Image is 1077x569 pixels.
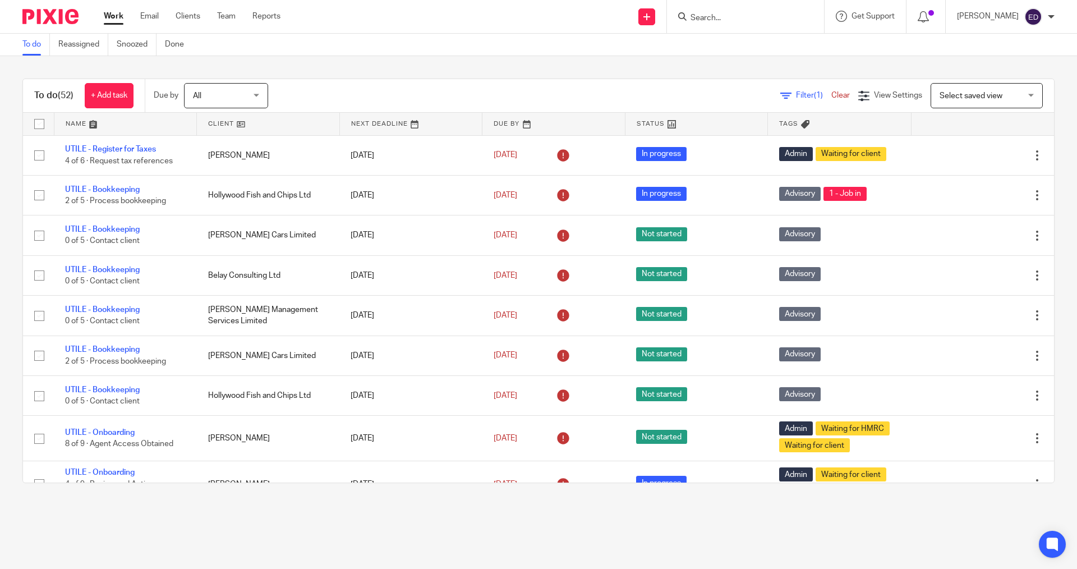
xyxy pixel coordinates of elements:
span: Get Support [852,12,895,20]
td: [PERSON_NAME] [197,135,340,175]
span: [DATE] [494,392,517,400]
a: Work [104,11,123,22]
td: [DATE] [339,175,482,215]
span: Not started [636,307,687,321]
a: UTILE - Bookkeeping [65,346,140,354]
a: Done [165,34,192,56]
a: Team [217,11,236,22]
a: Email [140,11,159,22]
span: Admin [779,421,813,435]
span: Advisory [779,227,821,241]
a: UTILE - Bookkeeping [65,386,140,394]
a: Snoozed [117,34,157,56]
td: Hollywood Fish and Chips Ltd [197,376,340,416]
a: Reports [252,11,280,22]
span: Advisory [779,347,821,361]
a: UTILE - Bookkeeping [65,226,140,233]
a: UTILE - Onboarding [65,469,135,476]
span: 0 of 5 · Contact client [65,318,140,325]
span: (52) [58,91,73,100]
span: View Settings [874,91,922,99]
span: In progress [636,187,687,201]
span: 4 of 6 · Request tax references [65,157,173,165]
span: [DATE] [494,480,517,488]
a: UTILE - Bookkeeping [65,306,140,314]
a: + Add task [85,83,134,108]
img: Pixie [22,9,79,24]
span: 0 of 5 · Contact client [65,277,140,285]
span: Not started [636,267,687,281]
span: [DATE] [494,272,517,279]
span: Advisory [779,307,821,321]
td: [DATE] [339,135,482,175]
img: svg%3E [1024,8,1042,26]
span: [DATE] [494,231,517,239]
td: [DATE] [339,336,482,375]
td: [PERSON_NAME] [197,416,340,461]
span: All [193,92,201,100]
td: [PERSON_NAME] Management Services Limited [197,296,340,336]
h1: To do [34,90,73,102]
span: Not started [636,227,687,241]
a: Reassigned [58,34,108,56]
span: Advisory [779,387,821,401]
td: [DATE] [339,255,482,295]
a: UTILE - Bookkeeping [65,186,140,194]
td: [DATE] [339,215,482,255]
span: Waiting for client [779,438,850,452]
span: [DATE] [494,191,517,199]
a: UTILE - Bookkeeping [65,266,140,274]
span: [DATE] [494,434,517,442]
span: Waiting for HMRC [816,421,890,435]
td: [PERSON_NAME] Cars Limited [197,336,340,375]
span: In progress [636,476,687,490]
span: (1) [814,91,823,99]
a: UTILE - Register for Taxes [65,145,156,153]
td: [PERSON_NAME] Cars Limited [197,215,340,255]
a: Clear [831,91,850,99]
span: 1 - Job in [823,187,867,201]
td: [DATE] [339,461,482,507]
span: Tags [779,121,798,127]
span: 8 of 9 · Agent Access Obtained [65,440,173,448]
td: Hollywood Fish and Chips Ltd [197,175,340,215]
span: 2 of 5 · Process bookkeeping [65,357,166,365]
span: 4 of 9 · Review and Action Previous Step [65,480,154,500]
span: Not started [636,347,687,361]
td: [PERSON_NAME] [197,461,340,507]
td: [DATE] [339,376,482,416]
span: 0 of 5 · Contact client [65,237,140,245]
span: Filter [796,91,831,99]
span: [DATE] [494,311,517,319]
span: Admin [779,467,813,481]
a: To do [22,34,50,56]
a: Clients [176,11,200,22]
span: Not started [636,387,687,401]
span: Waiting for client [816,147,886,161]
span: Advisory [779,267,821,281]
span: [DATE] [494,352,517,360]
span: [DATE] [494,152,517,159]
span: Not started [636,430,687,444]
span: Select saved view [940,92,1002,100]
td: Belay Consulting Ltd [197,255,340,295]
p: [PERSON_NAME] [957,11,1019,22]
input: Search [689,13,790,24]
p: Due by [154,90,178,101]
span: Admin [779,147,813,161]
span: Advisory [779,187,821,201]
span: 2 of 5 · Process bookkeeping [65,197,166,205]
span: 0 of 5 · Contact client [65,397,140,405]
span: In progress [636,147,687,161]
td: [DATE] [339,296,482,336]
td: [DATE] [339,416,482,461]
span: Waiting for client [816,467,886,481]
a: UTILE - Onboarding [65,429,135,437]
